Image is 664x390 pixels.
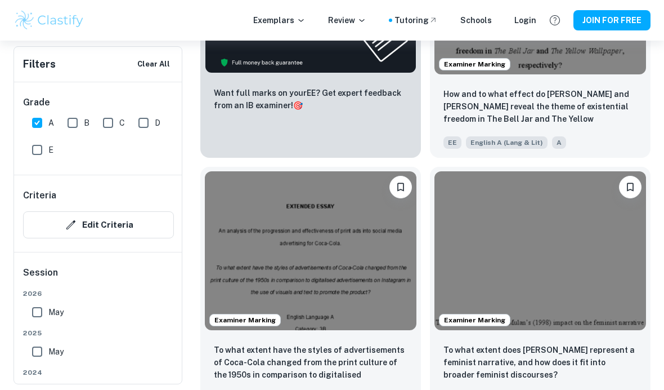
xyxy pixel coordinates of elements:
span: D [155,117,160,129]
span: B [84,117,89,129]
button: JOIN FOR FREE [573,10,650,30]
p: Want full marks on your EE ? Get expert feedback from an IB examiner! [214,87,407,112]
button: Please log in to bookmark exemplars [389,176,412,198]
button: Clear All [134,56,173,73]
a: Schools [460,14,492,26]
span: A [552,136,566,149]
span: English A (Lang & Lit) [466,136,548,149]
img: English A (Lang & Lit) EE example thumbnail: To what extent does Mulan represent a fe [434,171,646,330]
span: 2025 [23,328,174,338]
h6: Grade [23,96,174,109]
button: Help and Feedback [545,11,564,30]
span: EE [443,136,461,149]
img: Clastify logo [14,9,85,32]
span: May [48,345,64,358]
p: Exemplars [253,14,306,26]
span: Examiner Marking [210,315,280,325]
span: 2026 [23,289,174,299]
a: Tutoring [394,14,438,26]
p: Review [328,14,366,26]
span: A [48,117,54,129]
img: English A (Lang & Lit) EE example thumbnail: To what extent have the styles of adver [205,171,416,330]
p: To what extent does Mulan represent a feminist narrative, and how does it fit into broader femini... [443,344,637,381]
p: How and to what effect do Sylvia Plath and Charlotte Perkins Gilman reveal the theme of existenti... [443,88,637,126]
span: 🎯 [293,101,303,110]
h6: Session [23,266,174,289]
span: Examiner Marking [439,59,510,69]
span: E [48,144,53,156]
a: Login [514,14,536,26]
button: Please log in to bookmark exemplars [619,176,641,198]
h6: Filters [23,56,56,72]
span: May [48,306,64,318]
p: To what extent have the styles of advertisements of Coca-Cola changed from the print culture of t... [214,344,407,382]
span: Examiner Marking [439,315,510,325]
button: Edit Criteria [23,211,174,238]
span: 2024 [23,367,174,378]
h6: Criteria [23,189,56,202]
span: C [119,117,125,129]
